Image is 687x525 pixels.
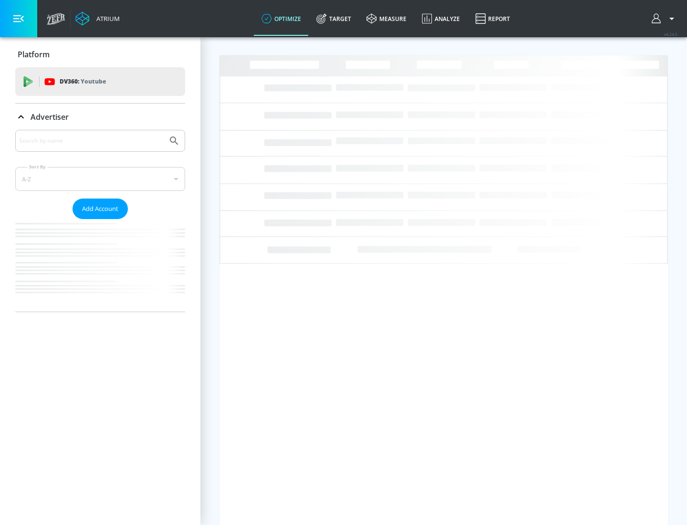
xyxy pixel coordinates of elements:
span: v 4.24.0 [664,31,677,37]
label: Sort By [27,164,48,170]
div: A-Z [15,167,185,191]
div: Advertiser [15,104,185,130]
a: optimize [254,1,309,36]
span: Add Account [82,203,118,214]
a: measure [359,1,414,36]
div: Platform [15,41,185,68]
div: Advertiser [15,130,185,312]
a: Report [468,1,518,36]
a: Analyze [414,1,468,36]
a: Target [309,1,359,36]
a: Atrium [75,11,120,26]
div: Atrium [93,14,120,23]
p: Youtube [81,76,106,86]
p: DV360: [60,76,106,87]
nav: list of Advertiser [15,219,185,312]
button: Add Account [73,199,128,219]
p: Platform [18,49,50,60]
p: Advertiser [31,112,69,122]
div: DV360: Youtube [15,67,185,96]
input: Search by name [19,135,164,147]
